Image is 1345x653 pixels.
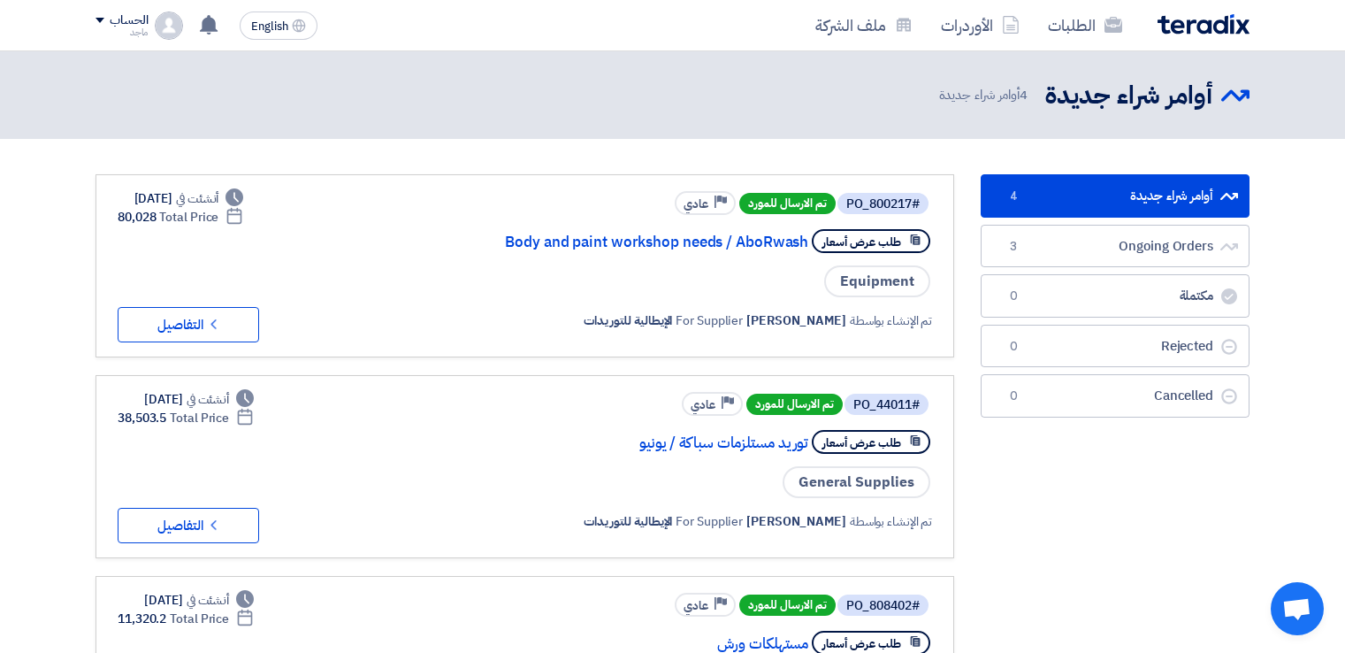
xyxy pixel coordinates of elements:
[176,189,218,208] span: أنشئت في
[455,234,808,250] a: Body and paint workshop needs / AboRwash
[118,610,254,628] div: 11,320.2
[822,434,901,451] span: طلب عرض أسعار
[1003,388,1024,405] span: 0
[684,196,708,212] span: عادي
[455,435,808,451] a: توريد مستلزمات سباكة / يونيو
[850,311,932,330] span: تم الإنشاء بواسطة
[1045,79,1212,113] h2: أوامر شراء جديدة
[1271,582,1324,635] div: Open chat
[187,390,229,409] span: أنشئت في
[1158,14,1249,35] img: Teradix logo
[251,20,288,33] span: English
[118,508,259,543] button: التفاصيل
[1034,4,1136,46] a: الطلبات
[684,597,708,614] span: عادي
[455,636,808,652] a: مستهلكات ورش
[170,409,229,427] span: Total Price
[981,225,1249,268] a: Ongoing Orders3
[134,189,244,208] div: [DATE]
[584,311,672,330] span: الإيطالية للتوريدات
[159,208,218,227] span: Total Price
[927,4,1034,46] a: الأوردرات
[850,512,932,531] span: تم الإنشاء بواسطة
[846,198,920,211] div: #PO_800217
[144,390,254,409] div: [DATE]
[96,27,148,37] div: ماجد
[155,12,183,40] img: profile_test.png
[939,85,1031,105] span: أوامر شراء جديدة
[170,610,229,628] span: Total Price
[144,591,254,610] div: [DATE]
[846,600,920,612] div: #PO_808402
[240,12,317,40] button: English
[801,4,927,46] a: ملف الشركة
[739,595,836,616] span: تم الارسال للمورد
[824,265,930,297] span: Equipment
[981,374,1249,418] a: Cancelled0
[822,234,901,250] span: طلب عرض أسعار
[981,274,1249,318] a: مكتملة0
[691,396,715,413] span: عادي
[746,394,843,415] span: تم الارسال للمورد
[853,399,920,411] div: #PO_44011
[746,512,846,531] span: [PERSON_NAME]
[676,311,743,330] span: For Supplier
[1003,338,1024,356] span: 0
[981,325,1249,368] a: Rejected0
[1003,238,1024,256] span: 3
[118,208,243,227] div: 80,028
[187,591,229,610] span: أنشئت في
[783,466,930,498] span: General Supplies
[746,311,846,330] span: [PERSON_NAME]
[981,174,1249,218] a: أوامر شراء جديدة4
[822,635,901,652] span: طلب عرض أسعار
[1003,288,1024,305] span: 0
[110,13,148,28] div: الحساب
[676,512,743,531] span: For Supplier
[118,409,254,427] div: 38,503.5
[1020,85,1028,104] span: 4
[739,193,836,214] span: تم الارسال للمورد
[1003,188,1024,205] span: 4
[584,512,672,531] span: الإيطالية للتوريدات
[118,307,259,342] button: التفاصيل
